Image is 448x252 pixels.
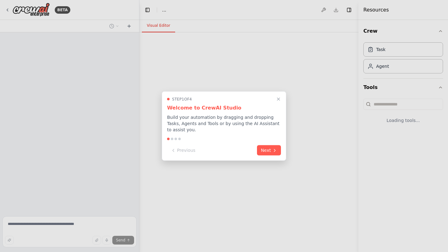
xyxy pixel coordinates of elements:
[143,6,152,14] button: Hide left sidebar
[167,145,199,156] button: Previous
[172,97,192,102] span: Step 1 of 4
[167,104,281,112] h3: Welcome to CrewAI Studio
[257,145,281,156] button: Next
[275,96,282,103] button: Close walkthrough
[167,114,281,133] p: Build your automation by dragging and dropping Tasks, Agents and Tools or by using the AI Assista...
